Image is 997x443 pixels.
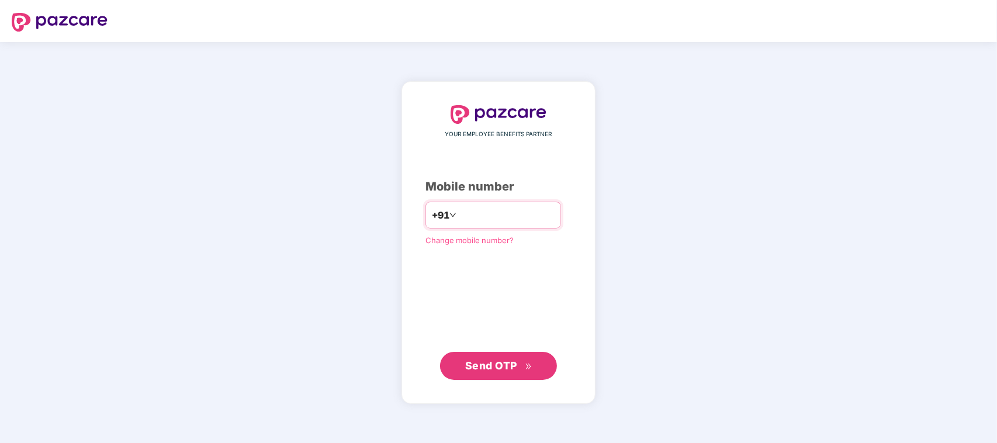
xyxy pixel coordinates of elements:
[451,105,546,124] img: logo
[440,352,557,380] button: Send OTPdouble-right
[425,178,572,196] div: Mobile number
[445,130,552,139] span: YOUR EMPLOYEE BENEFITS PARTNER
[432,208,449,223] span: +91
[465,359,517,372] span: Send OTP
[525,363,532,371] span: double-right
[449,212,456,219] span: down
[425,236,514,245] a: Change mobile number?
[12,13,108,32] img: logo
